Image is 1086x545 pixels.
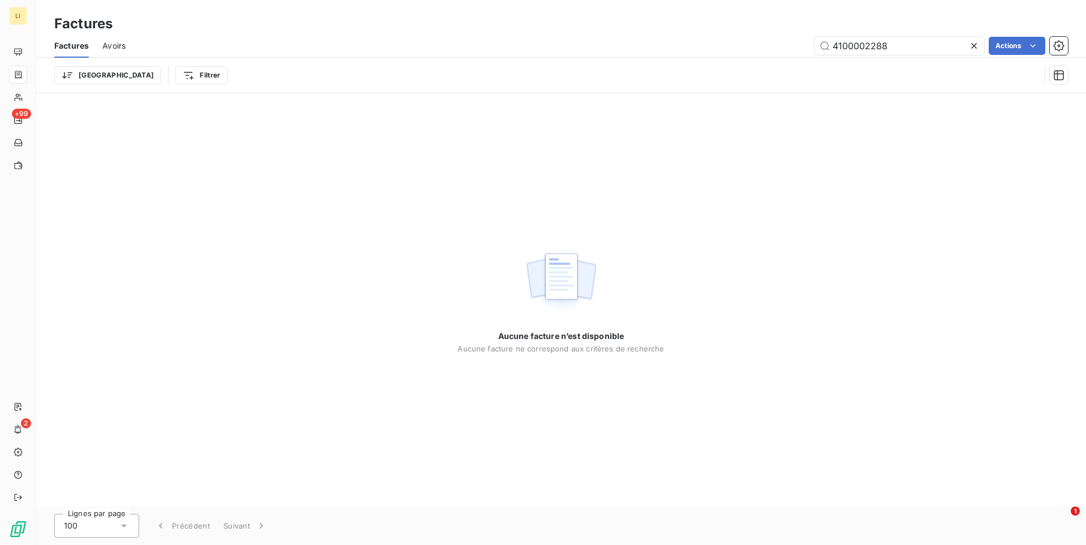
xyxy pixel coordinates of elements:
[525,247,597,317] img: empty state
[64,520,77,531] span: 100
[217,514,274,538] button: Suivant
[1071,507,1080,516] span: 1
[54,14,113,34] h3: Factures
[54,66,161,84] button: [GEOGRAPHIC_DATA]
[458,344,664,353] span: Aucune facture ne correspond aux critères de recherche
[989,37,1045,55] button: Actions
[9,520,27,538] img: Logo LeanPay
[1048,507,1075,534] iframe: Intercom live chat
[12,109,31,119] span: +99
[815,37,984,55] input: Rechercher
[102,40,126,52] span: Avoirs
[175,66,227,84] button: Filtrer
[54,40,89,52] span: Factures
[148,514,217,538] button: Précédent
[21,418,31,428] span: 2
[9,7,27,25] div: LI
[498,331,624,342] span: Aucune facture n’est disponible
